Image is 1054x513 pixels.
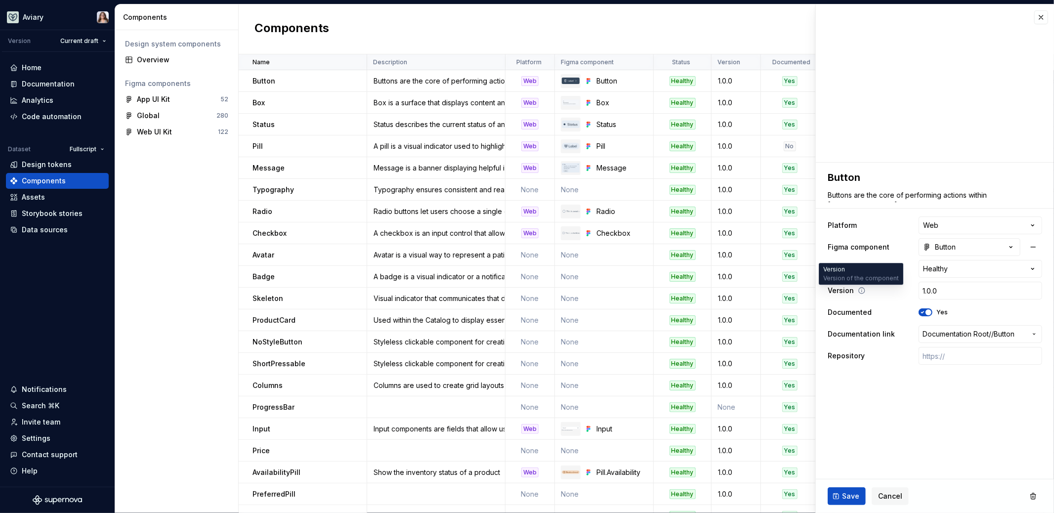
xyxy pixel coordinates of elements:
div: 1.0.0 [712,381,760,390]
td: None [506,244,555,266]
p: Version [717,58,740,66]
button: Contact support [6,447,109,463]
div: Yes [782,120,798,129]
svg: Supernova Logo [33,495,82,505]
label: Figma component [828,242,889,252]
div: Home [22,63,42,73]
td: None [506,375,555,396]
span: Documentation Root / [923,329,991,339]
div: Healthy [670,120,696,129]
a: Documentation [6,76,109,92]
div: Yes [782,294,798,303]
td: None [555,244,654,266]
img: Status [562,121,580,128]
img: Brittany Hogg [97,11,109,23]
td: None [506,353,555,375]
textarea: Button [826,169,1040,186]
iframe: figma-embed [816,4,1054,163]
div: Contact support [22,450,78,460]
td: None [555,288,654,309]
div: Healthy [670,228,696,238]
div: Healthy [670,489,696,499]
div: Overview [137,55,228,65]
div: Status describes the current status of an object. [368,120,505,129]
div: Healthy [670,359,696,369]
div: Yes [782,446,798,456]
a: Data sources [6,222,109,238]
div: Yes [782,381,798,390]
div: Yes [782,402,798,412]
div: Code automation [22,112,82,122]
td: None [506,288,555,309]
a: Analytics [6,92,109,108]
span: Cancel [878,491,902,501]
div: 1.0.0 [712,228,760,238]
h2: Components [254,20,329,38]
div: Version [819,263,903,285]
div: 1.0.0 [712,359,760,369]
a: Global280 [121,108,232,124]
div: 280 [216,112,228,120]
label: Documented [828,307,872,317]
div: Yes [782,315,798,325]
div: Buttons are the core of performing actions within [GEOGRAPHIC_DATA] [368,76,505,86]
div: 1.0.0 [712,76,760,86]
div: Yes [782,207,798,216]
div: Box is a surface that displays content and actions on a single topic. [368,98,505,108]
label: Documentation link [828,329,895,339]
div: Used within the Catalog to display essential information about a product in a concise and visuall... [368,315,505,325]
td: None [555,331,654,353]
img: Checkbox [562,231,580,235]
label: Version [828,286,854,296]
p: Documented [772,58,810,66]
button: Help [6,463,109,479]
td: None [506,266,555,288]
div: Button [596,76,647,86]
div: Healthy [670,163,696,173]
div: Yes [782,468,798,477]
div: Help [22,466,38,476]
div: 1.0.0 [712,272,760,282]
span: Save [842,491,859,501]
div: 1.0.0 [712,185,760,195]
td: None [555,266,654,288]
p: Checkbox [253,228,287,238]
div: Design tokens [22,160,72,170]
a: Storybook stories [6,206,109,221]
td: None [506,179,555,201]
div: Analytics [22,95,53,105]
div: Yes [782,163,798,173]
p: AvailabilityPill [253,468,300,477]
div: Healthy [670,294,696,303]
div: Checkbox [596,228,647,238]
a: Components [6,173,109,189]
div: Components [123,12,234,22]
div: Assets [22,192,45,202]
div: Web [521,228,539,238]
div: Version of the component [823,274,899,282]
td: None [555,353,654,375]
div: Aviary [23,12,43,22]
div: Status [596,120,647,129]
p: Button [253,76,275,86]
p: Figma component [561,58,614,66]
div: Yes [782,359,798,369]
button: Search ⌘K [6,398,109,414]
button: Documentation Root//Button [919,325,1042,343]
div: Input components are fields that allow users to enter, select, or edit data. They support a varie... [368,424,505,434]
a: Web UI Kit122 [121,124,232,140]
div: 1.0.0 [712,424,760,434]
a: Overview [121,52,232,68]
div: Web [521,120,539,129]
img: Input [562,427,580,431]
div: Web [521,207,539,216]
div: Yes [782,98,798,108]
div: Pill.Availability [596,468,647,477]
button: Current draft [56,34,111,48]
div: 1.0.0 [712,446,760,456]
p: Typography [253,185,294,195]
td: None [555,440,654,462]
a: App UI Kit52 [121,91,232,107]
div: Healthy [670,315,696,325]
